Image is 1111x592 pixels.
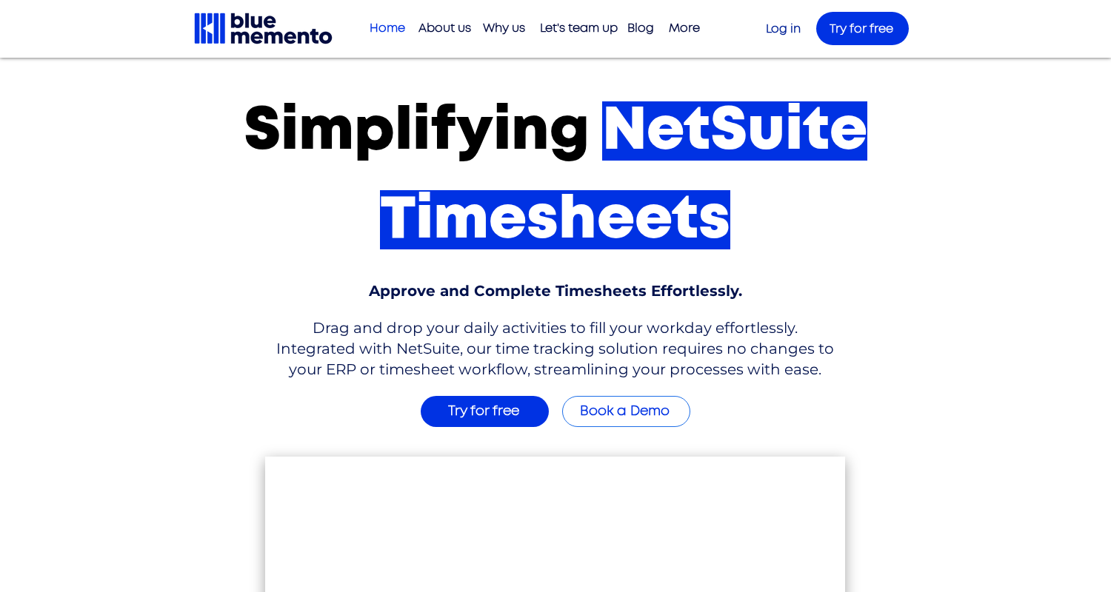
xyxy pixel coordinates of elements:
[533,16,620,41] a: Let's team up
[562,396,690,427] a: Book a Demo
[193,11,334,46] img: Blue Memento black logo
[362,16,413,41] p: Home
[620,16,661,41] a: Blog
[362,16,707,41] nav: Site
[816,12,909,45] a: Try for free
[448,405,519,418] span: Try for free
[421,396,549,427] a: Try for free
[276,319,834,378] span: Drag and drop your daily activities to fill your workday effortlessly. Integrated with NetSuite, ...
[661,16,707,41] p: More
[369,282,742,300] span: Approve and Complete Timesheets Effortlessly.
[476,16,533,41] a: Why us
[380,101,867,249] span: NetSuite Timesheets
[766,23,801,35] a: Log in
[362,16,411,41] a: Home
[533,16,625,41] p: Let's team up
[411,16,476,41] a: About us
[411,16,478,41] p: About us
[830,23,893,35] span: Try for free
[244,101,590,161] span: Simplifying
[580,405,670,418] span: Book a Demo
